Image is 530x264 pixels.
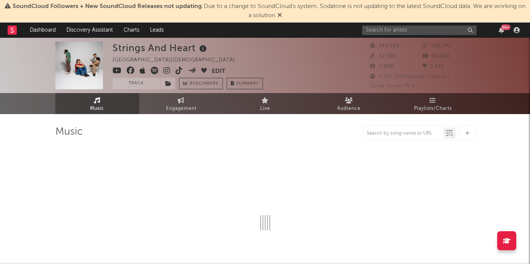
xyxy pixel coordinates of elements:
[370,54,396,59] span: 52,500
[139,93,223,114] a: Engagement
[55,93,139,114] a: Music
[212,67,226,76] button: Edit
[370,64,394,69] span: 7,800
[118,23,145,38] a: Charts
[370,84,415,89] span: Jump Score: 79.6
[227,78,263,89] button: Summary
[370,43,399,48] span: 143,583
[90,104,104,113] span: Music
[113,42,209,54] div: Strings And Heart
[179,78,223,89] a: Benchmark
[391,93,475,114] a: Playlists/Charts
[414,104,452,113] span: Playlists/Charts
[422,43,451,48] span: 139,741
[501,24,511,30] div: 99 +
[362,26,477,35] input: Search for artists
[113,56,244,65] div: [GEOGRAPHIC_DATA] | [DEMOGRAPHIC_DATA]
[13,3,525,19] span: : Due to a change to SoundCloud's system, Sodatone is not updating to the latest SoundCloud data....
[499,27,504,33] button: 99+
[277,13,282,19] span: Dismiss
[337,104,361,113] span: Audience
[363,130,443,137] input: Search by song name or URL
[24,23,61,38] a: Dashboard
[223,93,307,114] a: Live
[422,54,450,59] span: 66,600
[236,82,259,86] span: Summary
[260,104,270,113] span: Live
[145,23,169,38] a: Leads
[307,93,391,114] a: Audience
[13,3,202,10] span: SoundCloud Followers + New SoundCloud Releases not updating
[61,23,118,38] a: Discovery Assistant
[166,104,197,113] span: Engagement
[370,74,450,79] span: 1,341,346 Monthly Listeners
[190,79,219,89] span: Benchmark
[113,78,160,89] button: Track
[422,64,444,69] span: 1,533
